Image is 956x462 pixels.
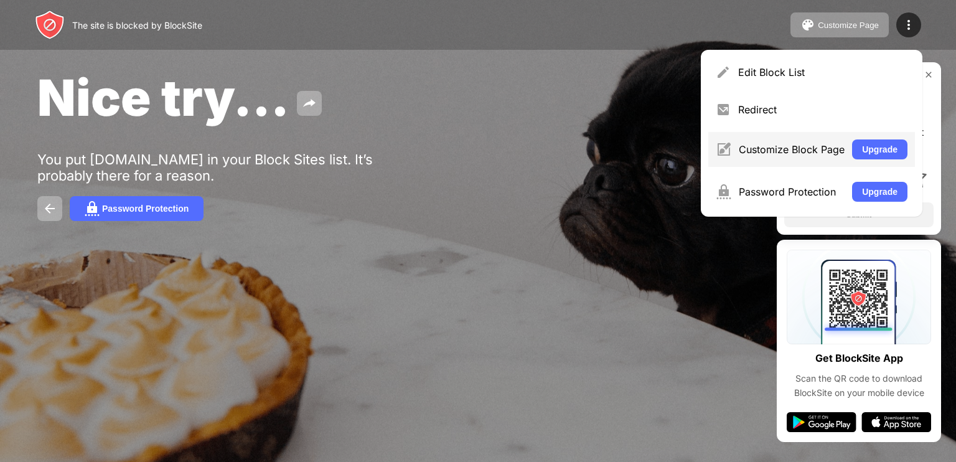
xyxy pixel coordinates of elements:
[787,250,931,344] img: qrcode.svg
[85,201,100,216] img: password.svg
[716,102,731,117] img: menu-redirect.svg
[739,186,845,198] div: Password Protection
[924,70,934,80] img: rate-us-close.svg
[852,139,907,159] button: Upgrade
[852,182,907,202] button: Upgrade
[818,21,879,30] div: Customize Page
[37,151,422,184] div: You put [DOMAIN_NAME] in your Block Sites list. It’s probably there for a reason.
[102,204,189,214] div: Password Protection
[815,349,903,367] div: Get BlockSite App
[35,10,65,40] img: header-logo.svg
[302,96,317,111] img: share.svg
[800,17,815,32] img: pallet.svg
[738,103,907,116] div: Redirect
[790,12,889,37] button: Customize Page
[739,143,845,156] div: Customize Block Page
[861,412,931,432] img: app-store.svg
[37,67,289,128] span: Nice try...
[716,65,731,80] img: menu-pencil.svg
[716,142,731,157] img: menu-customize.svg
[72,20,202,31] div: The site is blocked by BlockSite
[70,196,204,221] button: Password Protection
[716,184,731,199] img: menu-password.svg
[901,17,916,32] img: menu-icon.svg
[42,201,57,216] img: back.svg
[787,372,931,400] div: Scan the QR code to download BlockSite on your mobile device
[787,412,856,432] img: google-play.svg
[738,66,907,78] div: Edit Block List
